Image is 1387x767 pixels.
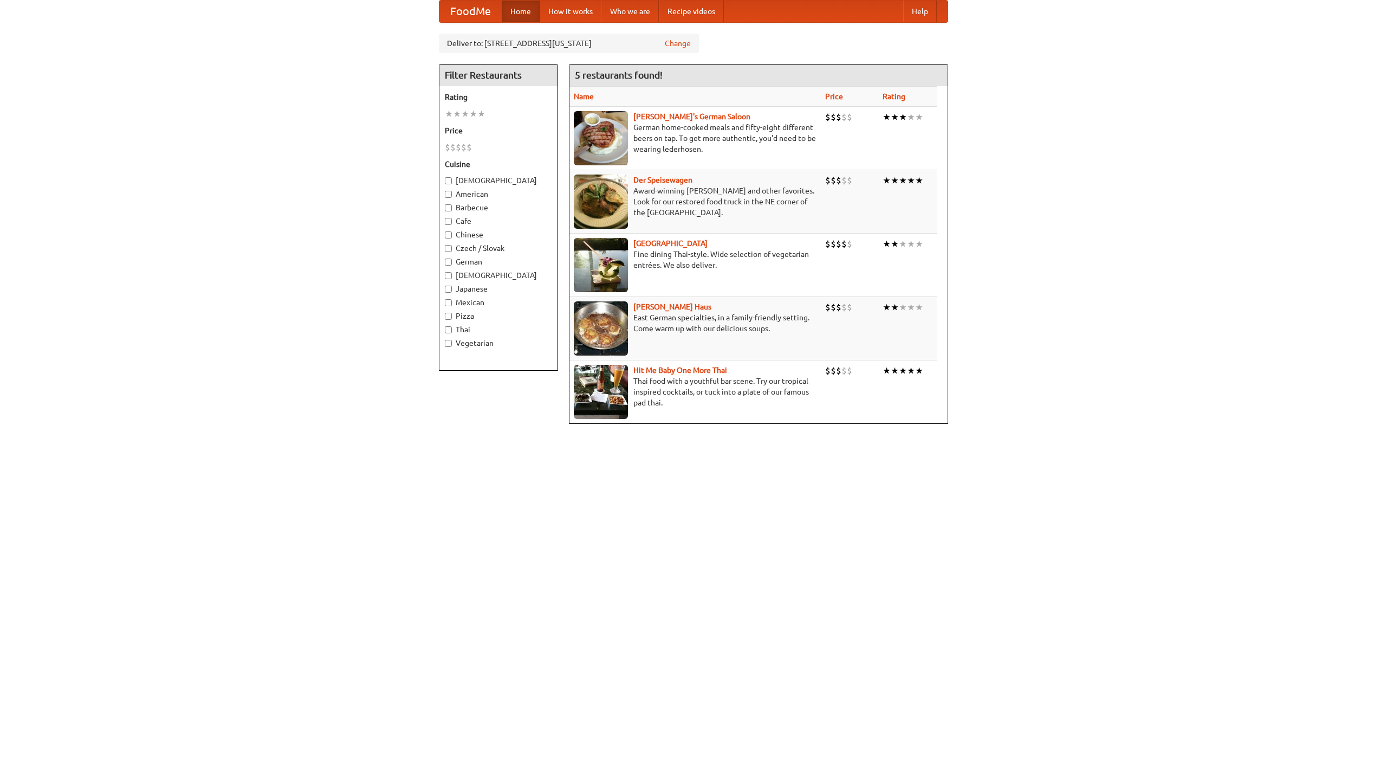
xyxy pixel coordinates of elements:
li: ★ [899,111,907,123]
a: Hit Me Baby One More Thai [633,366,727,375]
a: FoodMe [439,1,502,22]
li: ★ [899,175,907,186]
input: American [445,191,452,198]
li: ★ [915,111,923,123]
p: Thai food with a youthful bar scene. Try our tropical inspired cocktails, or tuck into a plate of... [574,376,816,408]
label: Cafe [445,216,552,227]
h5: Price [445,125,552,136]
li: $ [847,238,852,250]
label: Thai [445,324,552,335]
li: $ [847,365,852,377]
img: speisewagen.jpg [574,175,628,229]
li: ★ [891,238,899,250]
div: Deliver to: [STREET_ADDRESS][US_STATE] [439,34,699,53]
input: Thai [445,326,452,333]
a: Price [825,92,843,101]
a: Home [502,1,540,22]
input: Pizza [445,313,452,320]
li: ★ [883,175,891,186]
h5: Cuisine [445,159,552,170]
a: [GEOGRAPHIC_DATA] [633,239,708,248]
a: [PERSON_NAME]'s German Saloon [633,112,750,121]
li: ★ [883,111,891,123]
p: Award-winning [PERSON_NAME] and other favorites. Look for our restored food truck in the NE corne... [574,185,816,218]
li: ★ [899,365,907,377]
label: Czech / Slovak [445,243,552,254]
p: Fine dining Thai-style. Wide selection of vegetarian entrées. We also deliver. [574,249,816,270]
li: $ [847,175,852,186]
img: satay.jpg [574,238,628,292]
li: $ [847,301,852,313]
label: American [445,189,552,199]
li: $ [461,141,466,153]
li: $ [836,365,841,377]
p: East German specialties, in a family-friendly setting. Come warm up with our delicious soups. [574,312,816,334]
ng-pluralize: 5 restaurants found! [575,70,663,80]
input: Barbecue [445,204,452,211]
a: Recipe videos [659,1,724,22]
label: Chinese [445,229,552,240]
li: ★ [915,365,923,377]
li: $ [841,111,847,123]
li: $ [825,111,831,123]
a: How it works [540,1,601,22]
li: $ [841,238,847,250]
a: Change [665,38,691,49]
li: $ [836,238,841,250]
li: ★ [891,365,899,377]
h4: Filter Restaurants [439,65,558,86]
li: ★ [891,175,899,186]
li: $ [841,365,847,377]
input: Vegetarian [445,340,452,347]
li: $ [831,111,836,123]
li: ★ [891,301,899,313]
input: Mexican [445,299,452,306]
label: Vegetarian [445,338,552,349]
li: ★ [915,238,923,250]
li: ★ [453,108,461,120]
label: Mexican [445,297,552,308]
li: $ [466,141,472,153]
label: German [445,256,552,267]
li: ★ [915,301,923,313]
li: ★ [907,111,915,123]
li: ★ [883,301,891,313]
li: ★ [915,175,923,186]
input: [DEMOGRAPHIC_DATA] [445,272,452,279]
li: $ [831,365,836,377]
input: Cafe [445,218,452,225]
img: babythai.jpg [574,365,628,419]
li: ★ [883,365,891,377]
li: $ [456,141,461,153]
a: [PERSON_NAME] Haus [633,302,711,311]
label: Japanese [445,283,552,294]
p: German home-cooked meals and fifty-eight different beers on tap. To get more authentic, you'd nee... [574,122,816,154]
li: ★ [899,301,907,313]
li: ★ [461,108,469,120]
input: Chinese [445,231,452,239]
li: $ [847,111,852,123]
label: [DEMOGRAPHIC_DATA] [445,270,552,281]
li: $ [825,238,831,250]
li: $ [836,111,841,123]
input: [DEMOGRAPHIC_DATA] [445,177,452,184]
li: $ [831,238,836,250]
li: $ [825,175,831,186]
li: ★ [907,238,915,250]
li: $ [825,365,831,377]
li: $ [831,175,836,186]
a: Der Speisewagen [633,176,692,184]
li: $ [836,301,841,313]
li: ★ [907,365,915,377]
input: German [445,259,452,266]
li: ★ [899,238,907,250]
a: Who we are [601,1,659,22]
li: ★ [907,175,915,186]
li: $ [841,175,847,186]
input: Czech / Slovak [445,245,452,252]
li: $ [445,141,450,153]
